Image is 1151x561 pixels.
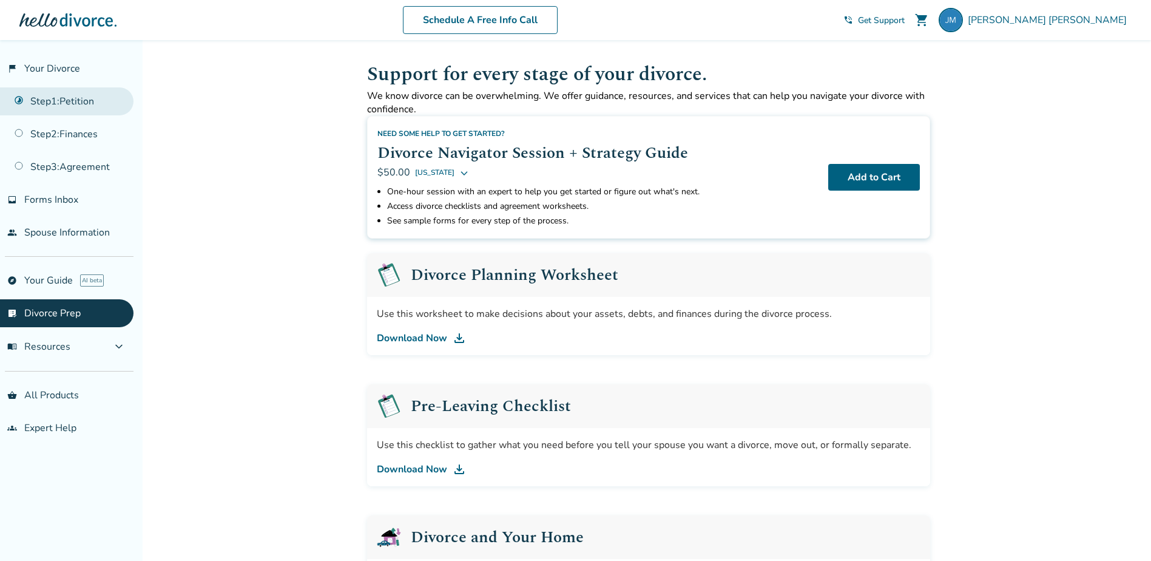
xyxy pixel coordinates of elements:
span: expand_more [112,339,126,354]
p: We know divorce can be overwhelming. We offer guidance, resources, and services that can help you... [367,89,930,116]
a: phone_in_talkGet Support [843,15,905,26]
h2: Divorce Planning Worksheet [411,267,618,283]
span: flag_2 [7,64,17,73]
img: Divorce and Your Home [377,525,401,549]
img: DL [452,462,467,477]
iframe: Chat Widget [1090,503,1151,561]
button: [US_STATE] [415,165,469,180]
span: Need some help to get started? [377,129,505,138]
span: [PERSON_NAME] [PERSON_NAME] [968,13,1132,27]
span: list_alt_check [7,308,17,318]
button: Add to Cart [828,164,920,191]
span: phone_in_talk [843,15,853,25]
span: shopping_basket [7,390,17,400]
h2: Divorce Navigator Session + Strategy Guide [377,141,819,165]
a: Download Now [377,462,920,477]
span: Get Support [858,15,905,26]
li: See sample forms for every step of the process. [387,214,819,228]
a: Download Now [377,331,920,345]
img: Pre-Leaving Checklist [377,263,401,287]
span: Forms Inbox [24,193,78,206]
span: inbox [7,195,17,205]
span: shopping_cart [914,13,929,27]
img: Pre-Leaving Checklist [377,394,401,418]
span: $50.00 [377,166,410,179]
span: AI beta [80,274,104,287]
li: Access divorce checklists and agreement worksheets. [387,199,819,214]
h2: Divorce and Your Home [411,529,584,545]
h2: Pre-Leaving Checklist [411,398,571,414]
a: Schedule A Free Info Call [403,6,558,34]
span: [US_STATE] [415,165,454,180]
h1: Support for every stage of your divorce. [367,59,930,89]
img: DL [452,331,467,345]
div: Use this checklist to gather what you need before you tell your spouse you want a divorce, move o... [377,438,920,452]
div: Use this worksheet to make decisions about your assets, debts, and finances during the divorce pr... [377,307,920,321]
span: menu_book [7,342,17,352]
li: One-hour session with an expert to help you get started or figure out what's next. [387,185,819,199]
span: groups [7,423,17,433]
span: people [7,228,17,237]
span: explore [7,276,17,285]
img: jeb.moffitt@gmail.com [939,8,963,32]
span: Resources [7,340,70,353]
